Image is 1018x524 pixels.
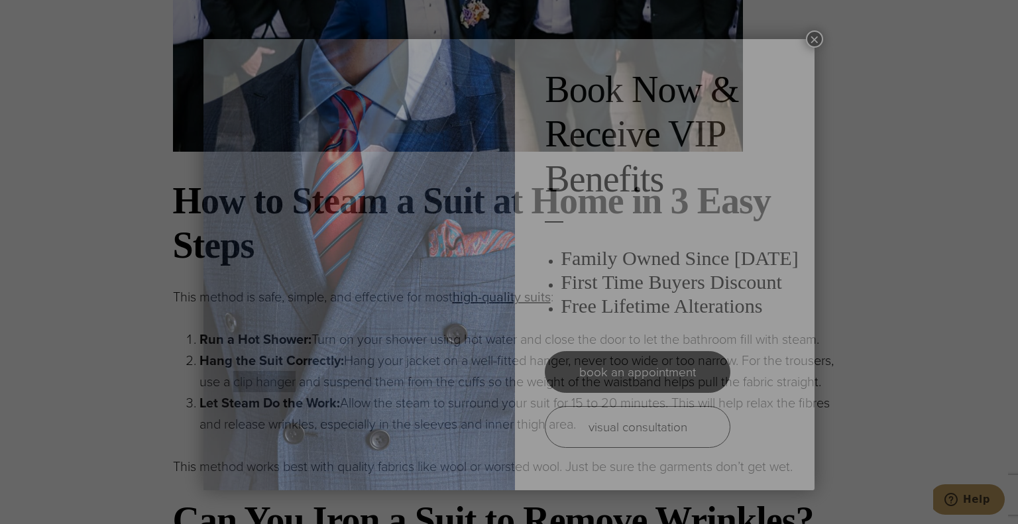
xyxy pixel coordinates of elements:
[545,351,730,393] a: book an appointment
[561,294,801,318] h3: Free Lifetime Alterations
[561,246,801,270] h3: Family Owned Since [DATE]
[30,9,57,21] span: Help
[806,30,823,48] button: Close
[561,270,801,294] h3: First Time Buyers Discount
[545,68,801,201] h2: Book Now & Receive VIP Benefits
[545,406,730,448] a: visual consultation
